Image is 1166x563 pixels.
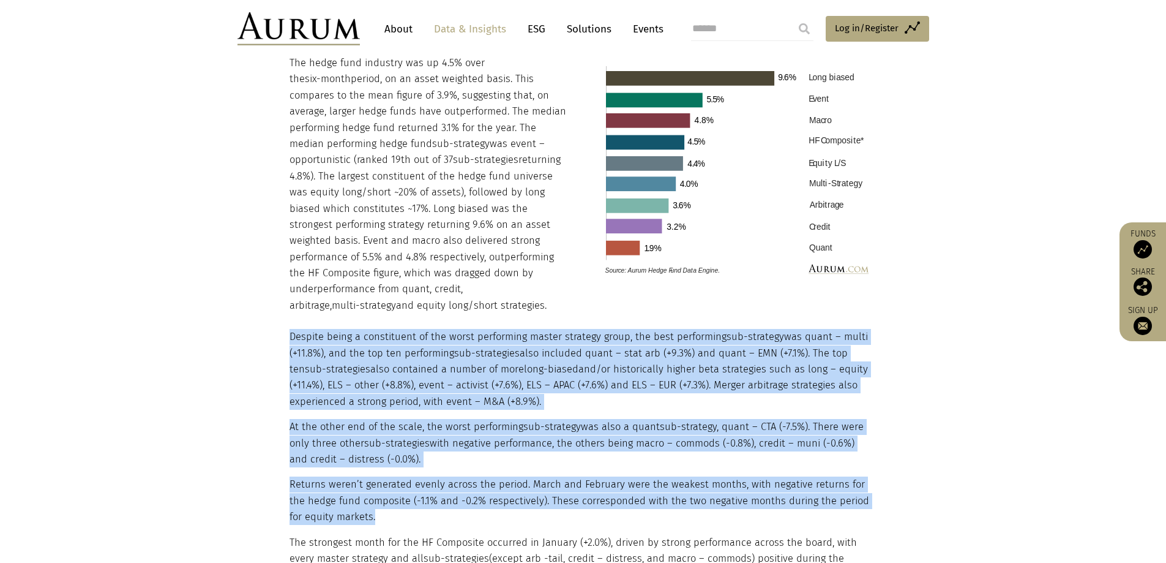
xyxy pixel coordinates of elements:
[454,347,520,359] span: sub-strategies
[627,18,663,40] a: Events
[1126,268,1160,296] div: Share
[727,331,784,342] span: sub-strategy
[428,18,512,40] a: Data & Insights
[453,154,518,165] span: sub-strategies
[1134,278,1152,296] img: Share this post
[660,421,717,433] span: sub-strategy
[524,363,578,375] span: long-biased
[1126,229,1160,259] a: Funds
[332,300,396,311] span: multi-strategy
[305,363,370,375] span: sub-strategies
[290,329,874,410] p: Despite being a constituent of the worst performing master strategy group, the best performing wa...
[378,18,419,40] a: About
[521,18,551,40] a: ESG
[826,16,929,42] a: Log in/Register
[561,18,618,40] a: Solutions
[290,55,569,314] p: The hedge fund industry was up 4.5% over the period, on an asset weighted basis. This compares to...
[305,73,351,85] span: six-month
[432,138,490,149] span: sub-strategy
[835,21,899,36] span: Log in/Register
[290,419,874,467] p: At the other end of the scale, the worst performing was also a quant , quant – CTA (-7.5%). There...
[1126,305,1160,335] a: Sign up
[523,421,581,433] span: sub-strategy
[1134,240,1152,259] img: Access Funds
[237,12,360,45] img: Aurum
[1134,317,1152,335] img: Sign up to our newsletter
[792,17,817,41] input: Submit
[364,437,430,449] span: sub-strategies
[290,477,874,525] p: Returns weren’t generated evenly across the period. March and February were the weakest months, w...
